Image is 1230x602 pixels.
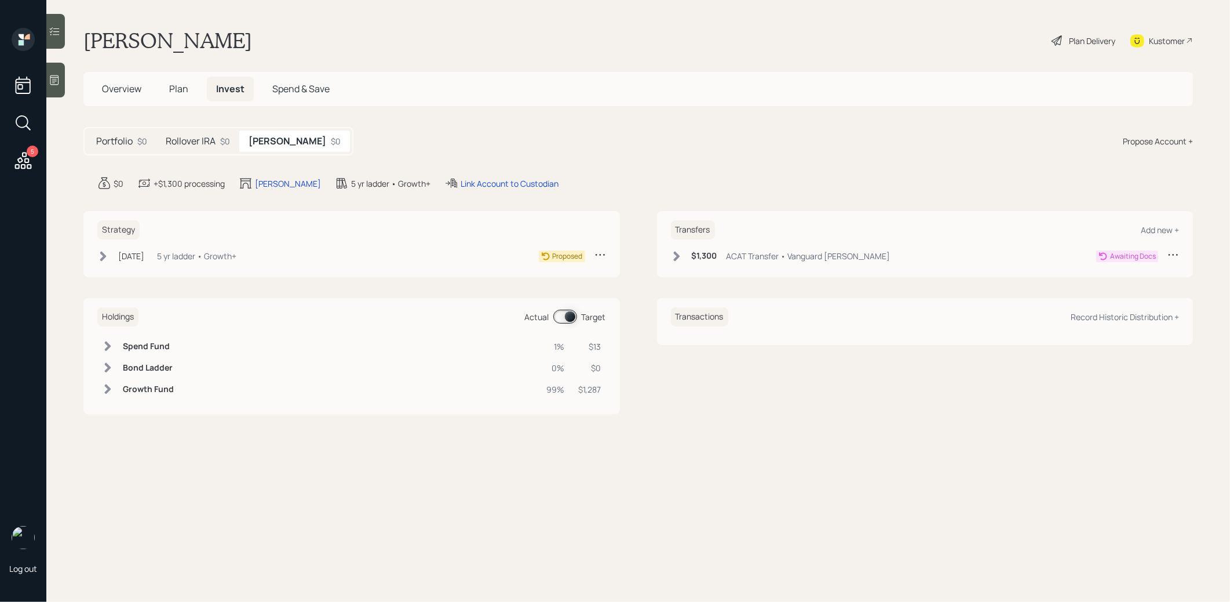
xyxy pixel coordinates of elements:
div: Plan Delivery [1069,35,1115,47]
h6: Transactions [671,307,728,327]
div: Record Historic Distribution + [1071,311,1179,322]
span: Invest [216,82,244,95]
div: Add new + [1141,224,1179,235]
div: Kustomer [1149,35,1185,47]
div: Awaiting Docs [1110,251,1156,262]
div: $0 [579,362,601,374]
div: Proposed [553,251,583,262]
h6: Strategy [97,220,140,240]
div: $0 [220,135,230,147]
span: Spend & Save [272,82,330,95]
div: Link Account to Custodian [461,177,559,190]
img: treva-nostdahl-headshot.png [12,526,35,549]
div: 5 [27,146,38,157]
div: ACAT Transfer • Vanguard [PERSON_NAME] [727,250,890,262]
h6: $1,300 [692,251,717,261]
div: Propose Account + [1123,135,1193,147]
div: $0 [137,135,147,147]
div: Log out [9,563,37,574]
div: 0% [547,362,565,374]
h5: [PERSON_NAME] [249,136,326,147]
h5: Portfolio [96,136,133,147]
h1: [PERSON_NAME] [83,28,252,53]
span: Overview [102,82,141,95]
div: $1,287 [579,383,601,396]
div: 5 yr ladder • Growth+ [157,250,236,262]
div: [DATE] [118,250,144,262]
div: 1% [547,340,565,353]
div: 5 yr ladder • Growth+ [351,177,430,190]
div: +$1,300 processing [154,177,225,190]
h6: Spend Fund [123,342,174,351]
h6: Holdings [97,307,138,327]
div: Actual [525,311,549,323]
h6: Bond Ladder [123,363,174,373]
h6: Growth Fund [123,385,174,394]
span: Plan [169,82,188,95]
div: $0 [114,177,123,190]
div: 99% [547,383,565,396]
div: $13 [579,340,601,353]
div: $0 [331,135,341,147]
div: [PERSON_NAME] [255,177,321,190]
h5: Rollover IRA [166,136,216,147]
div: Target [582,311,606,323]
h6: Transfers [671,220,715,240]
